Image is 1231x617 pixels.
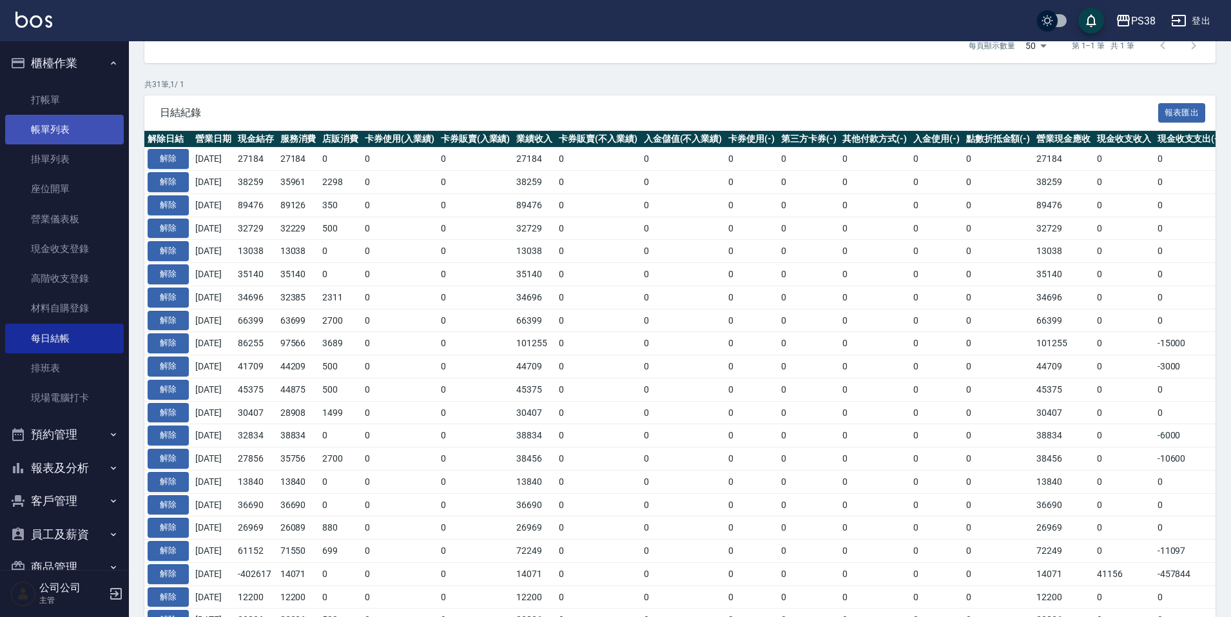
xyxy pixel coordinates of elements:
[362,309,438,332] td: 0
[963,148,1034,171] td: 0
[148,149,189,169] button: 解除
[556,378,641,401] td: 0
[148,564,189,584] button: 解除
[1154,424,1225,447] td: -6000
[725,424,778,447] td: 0
[438,355,514,378] td: 0
[148,241,189,261] button: 解除
[1094,309,1154,332] td: 0
[148,426,189,446] button: 解除
[963,263,1034,286] td: 0
[1154,131,1225,148] th: 現金收支支出(-)
[277,131,320,148] th: 服務消費
[910,263,963,286] td: 0
[778,148,840,171] td: 0
[192,171,235,194] td: [DATE]
[556,240,641,263] td: 0
[778,286,840,309] td: 0
[362,401,438,424] td: 0
[1154,217,1225,240] td: 0
[277,240,320,263] td: 13038
[963,332,1034,355] td: 0
[641,217,726,240] td: 0
[1094,401,1154,424] td: 0
[725,217,778,240] td: 0
[319,401,362,424] td: 1499
[192,131,235,148] th: 營業日期
[362,193,438,217] td: 0
[192,309,235,332] td: [DATE]
[556,263,641,286] td: 0
[319,263,362,286] td: 0
[319,332,362,355] td: 3689
[556,193,641,217] td: 0
[277,148,320,171] td: 27184
[963,217,1034,240] td: 0
[1033,131,1094,148] th: 營業現金應收
[910,355,963,378] td: 0
[1072,40,1134,52] p: 第 1–1 筆 共 1 筆
[1158,106,1206,118] a: 報表匯出
[513,263,556,286] td: 35140
[513,148,556,171] td: 27184
[839,193,910,217] td: 0
[1033,378,1094,401] td: 45375
[1154,378,1225,401] td: 0
[438,217,514,240] td: 0
[963,286,1034,309] td: 0
[1094,424,1154,447] td: 0
[778,217,840,240] td: 0
[438,263,514,286] td: 0
[10,581,36,607] img: Person
[1033,309,1094,332] td: 66399
[144,131,192,148] th: 解除日結
[641,447,726,471] td: 0
[556,131,641,148] th: 卡券販賣(不入業績)
[5,264,124,293] a: 高階收支登錄
[148,333,189,353] button: 解除
[1154,332,1225,355] td: -15000
[778,131,840,148] th: 第三方卡券(-)
[148,495,189,515] button: 解除
[778,240,840,263] td: 0
[362,148,438,171] td: 0
[148,541,189,561] button: 解除
[192,263,235,286] td: [DATE]
[148,195,189,215] button: 解除
[513,424,556,447] td: 38834
[1131,13,1156,29] div: PS38
[1094,217,1154,240] td: 0
[641,148,726,171] td: 0
[362,171,438,194] td: 0
[235,355,277,378] td: 41709
[725,355,778,378] td: 0
[235,401,277,424] td: 30407
[1033,401,1094,424] td: 30407
[513,332,556,355] td: 101255
[192,378,235,401] td: [DATE]
[235,217,277,240] td: 32729
[963,309,1034,332] td: 0
[319,217,362,240] td: 500
[5,174,124,204] a: 座位開單
[319,447,362,471] td: 2700
[1078,8,1104,34] button: save
[192,424,235,447] td: [DATE]
[1094,171,1154,194] td: 0
[910,424,963,447] td: 0
[235,240,277,263] td: 13038
[235,286,277,309] td: 34696
[5,46,124,80] button: 櫃檯作業
[910,240,963,263] td: 0
[192,401,235,424] td: [DATE]
[1154,263,1225,286] td: 0
[513,355,556,378] td: 44709
[778,332,840,355] td: 0
[963,424,1034,447] td: 0
[1110,8,1161,34] button: PS38
[192,217,235,240] td: [DATE]
[235,148,277,171] td: 27184
[1094,240,1154,263] td: 0
[641,401,726,424] td: 0
[1033,193,1094,217] td: 89476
